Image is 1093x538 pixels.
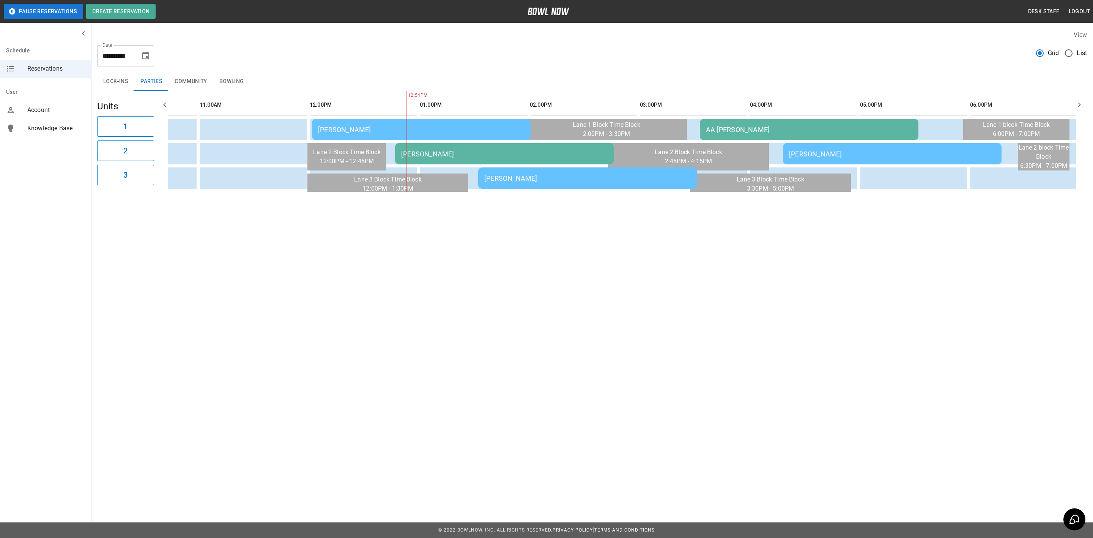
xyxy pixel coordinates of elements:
[213,73,250,91] button: Bowling
[27,106,85,115] span: Account
[594,527,655,533] a: Terms and Conditions
[1074,31,1087,38] label: View
[97,140,154,161] button: 2
[169,73,213,91] button: Community
[1077,49,1087,58] span: List
[4,4,83,19] button: Pause Reservations
[484,174,691,182] div: [PERSON_NAME]
[1025,5,1063,19] button: Desk Staff
[123,145,128,157] h6: 2
[97,116,154,137] button: 1
[401,150,608,158] div: [PERSON_NAME]
[553,527,593,533] a: Privacy Policy
[27,124,85,133] span: Knowledge Base
[310,94,417,116] th: 12:00PM
[528,8,569,15] img: logo
[1066,5,1093,19] button: Logout
[97,165,154,185] button: 3
[318,126,524,134] div: [PERSON_NAME]
[86,4,156,19] button: Create Reservation
[200,94,307,116] th: 11:00AM
[27,64,85,73] span: Reservations
[438,527,553,533] span: © 2022 BowlNow, Inc. All Rights Reserved.
[406,92,408,99] span: 12:54PM
[134,73,169,91] button: Parties
[706,126,912,134] div: AA [PERSON_NAME]
[97,73,1087,91] div: inventory tabs
[789,150,995,158] div: [PERSON_NAME]
[123,120,128,133] h6: 1
[123,169,128,181] h6: 3
[1048,49,1059,58] span: Grid
[138,48,153,63] button: Choose date, selected date is Oct 4, 2025
[97,73,134,91] button: Lock-ins
[97,100,154,112] h5: Units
